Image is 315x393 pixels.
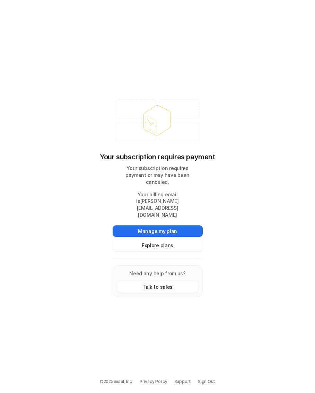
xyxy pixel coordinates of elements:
p: © 2025 eesel, Inc. [100,378,133,385]
button: Talk to sales [117,281,198,293]
p: Your subscription requires payment or may have been canceled. [113,165,203,186]
a: Sign Out [198,378,215,385]
button: Manage my plan [113,225,203,237]
button: Explore plans [113,240,203,251]
p: Your billing email is [PERSON_NAME][EMAIL_ADDRESS][DOMAIN_NAME] [113,191,203,219]
p: Need any help from us? [117,270,198,277]
p: Your subscription requires payment [100,152,215,162]
a: Privacy Policy [140,378,167,385]
span: Support [174,378,191,385]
